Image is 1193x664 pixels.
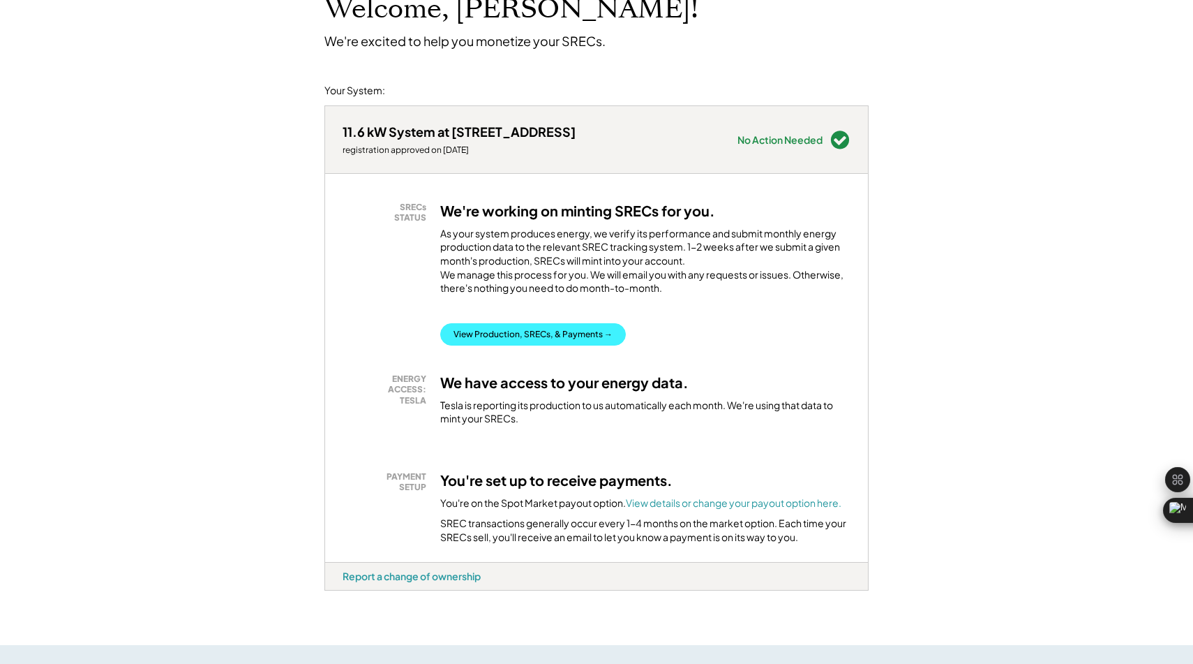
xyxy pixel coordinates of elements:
[626,496,841,509] a: View details or change your payout option here.
[737,135,823,145] div: No Action Needed
[440,202,715,220] h3: We're working on minting SRECs for you.
[350,471,426,493] div: PAYMENT SETUP
[343,145,576,156] div: registration approved on [DATE]
[440,374,689,392] h3: We have access to your energy data.
[343,570,481,582] div: Report a change of ownership
[350,202,426,223] div: SRECs STATUS
[324,591,373,596] div: k9hyfc81 - VA Distributed
[440,517,850,544] div: SREC transactions generally occur every 1-4 months on the market option. Each time your SRECs sel...
[343,124,576,140] div: 11.6 kW System at [STREET_ADDRESS]
[324,33,606,49] div: We're excited to help you monetize your SRECs.
[350,374,426,406] div: ENERGY ACCESS: TESLA
[440,471,673,489] h3: You're set up to receive payments.
[440,227,850,302] div: As your system produces energy, we verify its performance and submit monthly energy production da...
[440,323,626,346] button: View Production, SRECs, & Payments →
[440,496,841,510] div: You're on the Spot Market payout option.
[440,399,850,426] div: Tesla is reporting its production to us automatically each month. We're using that data to mint y...
[324,84,385,98] div: Your System:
